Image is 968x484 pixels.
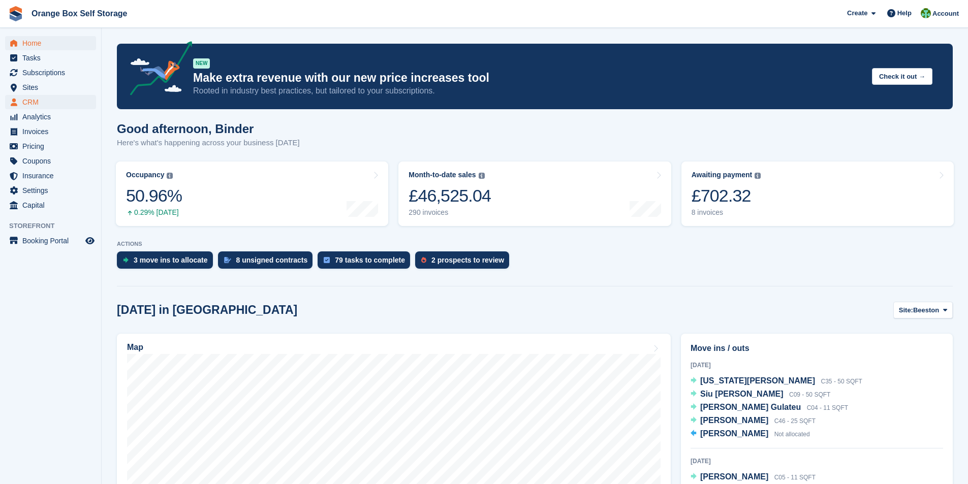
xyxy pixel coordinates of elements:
[5,139,96,153] a: menu
[123,257,129,263] img: move_ins_to_allocate_icon-fdf77a2bb77ea45bf5b3d319d69a93e2d87916cf1d5bf7949dd705db3b84f3ca.svg
[116,162,388,226] a: Occupancy 50.96% 0.29% [DATE]
[700,390,784,398] span: Siu [PERSON_NAME]
[409,185,491,206] div: £46,525.04
[117,303,297,317] h2: [DATE] in [GEOGRAPHIC_DATA]
[193,85,864,96] p: Rooted in industry best practices, but tailored to your subscriptions.
[5,183,96,198] a: menu
[5,154,96,168] a: menu
[5,36,96,50] a: menu
[22,183,83,198] span: Settings
[126,208,182,217] div: 0.29% [DATE]
[22,36,83,50] span: Home
[117,137,300,149] p: Here's what's happening across your business [DATE]
[415,251,514,274] a: 2 prospects to review
[126,185,182,206] div: 50.96%
[167,173,173,179] img: icon-info-grey-7440780725fd019a000dd9b08b2336e03edf1995a4989e88bcd33f0948082b44.svg
[22,124,83,139] span: Invoices
[932,9,959,19] span: Account
[691,457,943,466] div: [DATE]
[5,234,96,248] a: menu
[22,139,83,153] span: Pricing
[5,51,96,65] a: menu
[22,95,83,109] span: CRM
[218,251,318,274] a: 8 unsigned contracts
[398,162,671,226] a: Month-to-date sales £46,525.04 290 invoices
[8,6,23,21] img: stora-icon-8386f47178a22dfd0bd8f6a31ec36ba5ce8667c1dd55bd0f319d3a0aa187defe.svg
[5,66,96,80] a: menu
[409,208,491,217] div: 290 invoices
[22,234,83,248] span: Booking Portal
[755,173,761,179] img: icon-info-grey-7440780725fd019a000dd9b08b2336e03edf1995a4989e88bcd33f0948082b44.svg
[691,471,816,484] a: [PERSON_NAME] C05 - 11 SQFT
[5,169,96,183] a: menu
[5,198,96,212] a: menu
[691,414,816,428] a: [PERSON_NAME] C46 - 25 SQFT
[691,401,848,414] a: [PERSON_NAME] Gulateu C04 - 11 SQFT
[700,403,801,411] span: [PERSON_NAME] Gulateu
[117,122,300,136] h1: Good afternoon, Binder
[700,472,768,481] span: [PERSON_NAME]
[22,110,83,124] span: Analytics
[117,251,218,274] a: 3 move ins to allocate
[5,95,96,109] a: menu
[692,171,753,179] div: Awaiting payment
[807,404,848,411] span: C04 - 11 SQFT
[5,124,96,139] a: menu
[913,305,939,315] span: Beeston
[899,305,913,315] span: Site:
[700,429,768,438] span: [PERSON_NAME]
[691,342,943,354] h2: Move ins / outs
[22,80,83,94] span: Sites
[700,376,815,385] span: [US_STATE][PERSON_NAME]
[692,208,761,217] div: 8 invoices
[121,41,193,99] img: price-adjustments-announcement-icon-8257ccfd72463d97f412b2fc003d46551f7dbcb40ab6d574587a9cd5c0d94...
[127,343,143,352] h2: Map
[84,235,96,247] a: Preview store
[692,185,761,206] div: £702.32
[893,302,953,318] button: Site: Beeston
[431,256,504,264] div: 2 prospects to review
[22,198,83,212] span: Capital
[409,171,476,179] div: Month-to-date sales
[193,58,210,69] div: NEW
[27,5,132,22] a: Orange Box Self Storage
[774,417,816,425] span: C46 - 25 SQFT
[335,256,405,264] div: 79 tasks to complete
[681,162,954,226] a: Awaiting payment £702.32 8 invoices
[897,8,912,18] span: Help
[318,251,415,274] a: 79 tasks to complete
[134,256,208,264] div: 3 move ins to allocate
[193,71,864,85] p: Make extra revenue with our new price increases tool
[236,256,308,264] div: 8 unsigned contracts
[9,221,101,231] span: Storefront
[691,428,810,441] a: [PERSON_NAME] Not allocated
[872,68,932,85] button: Check it out →
[847,8,867,18] span: Create
[117,241,953,247] p: ACTIONS
[691,375,862,388] a: [US_STATE][PERSON_NAME] C35 - 50 SQFT
[700,416,768,425] span: [PERSON_NAME]
[5,80,96,94] a: menu
[774,431,810,438] span: Not allocated
[324,257,330,263] img: task-75834270c22a3079a89374b754ae025e5fb1db73e45f91037f5363f120a921f8.svg
[921,8,931,18] img: Binder Bhardwaj
[479,173,485,179] img: icon-info-grey-7440780725fd019a000dd9b08b2336e03edf1995a4989e88bcd33f0948082b44.svg
[126,171,164,179] div: Occupancy
[22,169,83,183] span: Insurance
[691,361,943,370] div: [DATE]
[421,257,426,263] img: prospect-51fa495bee0391a8d652442698ab0144808aea92771e9ea1ae160a38d050c398.svg
[691,388,830,401] a: Siu [PERSON_NAME] C09 - 50 SQFT
[22,51,83,65] span: Tasks
[224,257,231,263] img: contract_signature_icon-13c848040528278c33f63329250d36e43548de30e8caae1d1a13099fd9432cc5.svg
[774,474,816,481] span: C05 - 11 SQFT
[789,391,830,398] span: C09 - 50 SQFT
[821,378,862,385] span: C35 - 50 SQFT
[5,110,96,124] a: menu
[22,66,83,80] span: Subscriptions
[22,154,83,168] span: Coupons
